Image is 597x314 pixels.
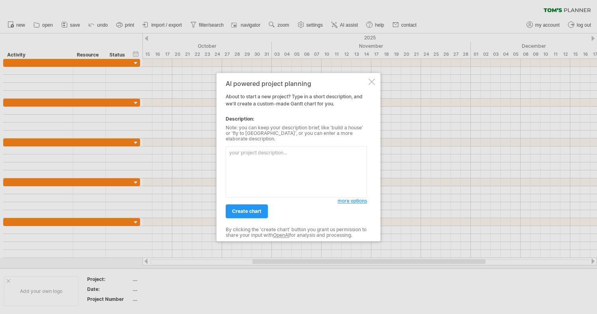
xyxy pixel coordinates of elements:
[338,197,367,205] a: more options
[273,232,289,238] a: OpenAI
[226,80,367,234] div: About to start a new project? Type in a short description, and we'll create a custom-made Gantt c...
[338,198,367,204] span: more options
[226,125,367,142] div: Note: you can keep your description brief, like 'build a house' or 'fly to [GEOGRAPHIC_DATA]', or...
[226,115,367,123] div: Description:
[226,80,367,87] div: AI powered project planning
[226,227,367,238] div: By clicking the 'create chart' button you grant us permission to share your input with for analys...
[232,208,261,214] span: create chart
[226,204,268,218] a: create chart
